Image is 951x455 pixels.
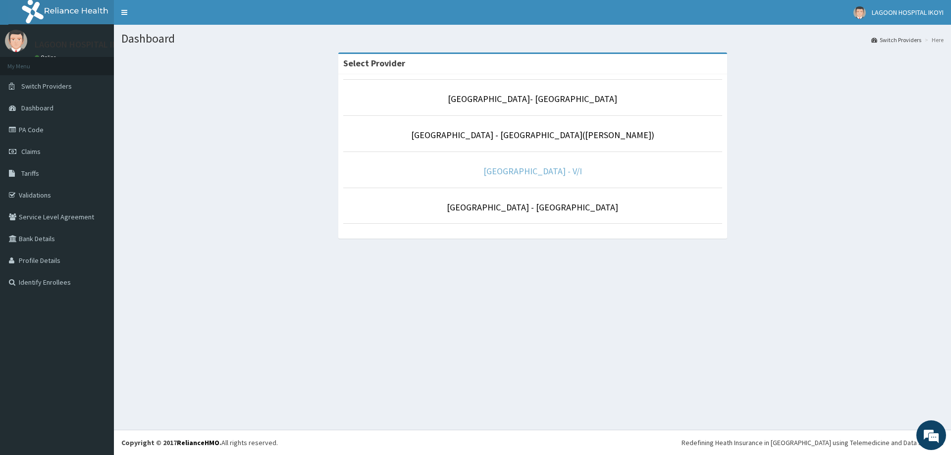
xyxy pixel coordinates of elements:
a: [GEOGRAPHIC_DATA] - V/I [483,165,582,177]
a: Switch Providers [871,36,921,44]
a: [GEOGRAPHIC_DATA] - [GEOGRAPHIC_DATA] [447,202,618,213]
span: LAGOON HOSPITAL IKOYI [872,8,944,17]
div: Chat with us now [52,55,166,68]
span: Tariffs [21,169,39,178]
div: Redefining Heath Insurance in [GEOGRAPHIC_DATA] using Telemedicine and Data Science! [682,438,944,448]
strong: Copyright © 2017 . [121,438,221,447]
a: Online [35,54,58,61]
img: d_794563401_company_1708531726252_794563401 [18,50,40,74]
img: User Image [5,30,27,52]
span: We're online! [57,125,137,225]
a: [GEOGRAPHIC_DATA] - [GEOGRAPHIC_DATA]([PERSON_NAME]) [411,129,654,141]
span: Dashboard [21,103,53,112]
textarea: Type your message and hit 'Enter' [5,270,189,305]
li: Here [922,36,944,44]
h1: Dashboard [121,32,944,45]
span: Claims [21,147,41,156]
a: [GEOGRAPHIC_DATA]- [GEOGRAPHIC_DATA] [448,93,617,104]
img: User Image [853,6,866,19]
a: RelianceHMO [177,438,219,447]
p: LAGOON HOSPITAL IKOYI [35,40,130,49]
span: Switch Providers [21,82,72,91]
strong: Select Provider [343,57,405,69]
div: Minimize live chat window [162,5,186,29]
footer: All rights reserved. [114,430,951,455]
